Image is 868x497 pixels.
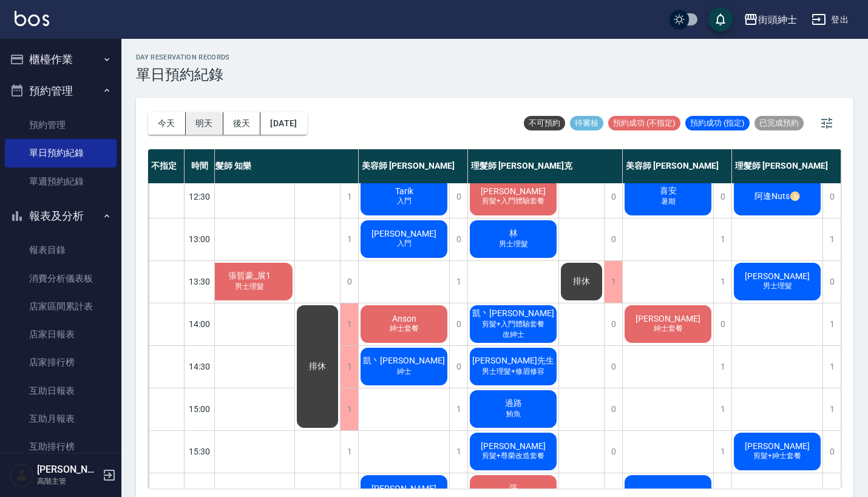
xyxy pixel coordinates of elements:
button: save [708,7,733,32]
div: 0 [713,176,731,218]
div: 0 [604,176,622,218]
span: 排休 [307,361,328,372]
h2: day Reservation records [136,53,230,61]
h3: 單日預約紀錄 [136,66,230,83]
span: 剪髮+入門體驗套餐 [480,319,547,330]
button: 後天 [223,112,261,135]
a: 預約管理 [5,111,117,139]
span: 改紳士 [500,330,527,340]
div: 1 [822,346,841,388]
button: 明天 [186,112,223,135]
div: 1 [340,303,358,345]
span: 入門 [395,196,414,206]
span: 凱丶[PERSON_NAME] [470,308,557,319]
a: 店家排行榜 [5,348,117,376]
a: 互助排行榜 [5,433,117,461]
span: 男士理髮 [761,281,795,291]
div: 理髮師 知樂 [204,149,359,183]
a: 店家區間累計表 [5,292,117,320]
div: 0 [604,431,622,473]
p: 高階主管 [37,476,99,487]
span: 暑期 [659,197,678,207]
div: 1 [449,261,467,303]
span: 張 [507,483,520,494]
div: 0 [449,176,467,218]
div: 美容師 [PERSON_NAME] [623,149,732,183]
div: 0 [604,346,622,388]
div: 1 [713,346,731,388]
span: 待審核 [570,118,603,129]
span: 剪髮+入門體驗套餐 [480,196,547,206]
span: 紳士套餐 [651,323,685,334]
span: Tarik [393,186,416,196]
span: 凱丶[PERSON_NAME] [361,356,447,367]
span: 男士理髮 [232,282,266,292]
span: 阿逢Nuts🌕 [752,191,802,202]
a: 店家日報表 [5,320,117,348]
div: 15:30 [185,430,215,473]
div: 0 [340,261,358,303]
a: 互助日報表 [5,377,117,405]
span: Anson [390,314,419,323]
div: 0 [604,303,622,345]
img: Logo [15,11,49,26]
a: 消費分析儀表板 [5,265,117,292]
div: 1 [713,388,731,430]
div: 1 [822,388,841,430]
span: 排休 [571,276,592,287]
span: 已完成預約 [754,118,804,129]
div: 0 [822,431,841,473]
a: 報表目錄 [5,236,117,264]
div: 0 [449,218,467,260]
button: 今天 [148,112,186,135]
div: 1 [449,388,467,430]
span: 鮪魚 [504,409,523,419]
span: 預約成功 (不指定) [608,118,680,129]
span: 張哲豪_展1 [226,271,273,282]
div: 14:30 [185,345,215,388]
a: 互助月報表 [5,405,117,433]
button: 櫃檯作業 [5,44,117,75]
div: 1 [713,218,731,260]
span: 過路 [503,398,524,409]
div: 0 [604,218,622,260]
span: 剪髮+紳士套餐 [751,451,804,461]
span: 林 [507,228,520,239]
a: 單週預約紀錄 [5,167,117,195]
div: 0 [449,303,467,345]
span: 不可預約 [524,118,565,129]
div: 0 [449,346,467,388]
span: 喜安 [657,186,679,197]
span: [PERSON_NAME] [478,441,548,451]
button: [DATE] [260,112,307,135]
a: 單日預約紀錄 [5,139,117,167]
div: 0 [822,176,841,218]
div: 1 [340,176,358,218]
div: 1 [604,261,622,303]
div: 1 [340,346,358,388]
div: 時間 [185,149,215,183]
div: 1 [822,218,841,260]
div: 15:00 [185,388,215,430]
img: Person [10,463,34,487]
span: 男士理髮 [497,239,531,249]
button: 登出 [807,8,853,31]
div: 0 [822,261,841,303]
div: 1 [340,218,358,260]
div: 理髮師 [PERSON_NAME] [732,149,841,183]
span: 男士理髮+修眉修容 [480,367,547,377]
div: 12:30 [185,175,215,218]
button: 街頭紳士 [739,7,802,32]
span: 剪髮+尊榮改造套餐 [480,451,547,461]
div: 1 [822,303,841,345]
span: [PERSON_NAME] [742,271,812,281]
div: 不指定 [148,149,185,183]
div: 1 [449,431,467,473]
div: 1 [713,431,731,473]
div: 街頭紳士 [758,12,797,27]
span: [PERSON_NAME] [478,186,548,196]
div: 1 [340,388,358,430]
span: 紳士 [395,367,414,377]
div: 理髮師 [PERSON_NAME]克 [468,149,623,183]
div: 0 [604,388,622,430]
